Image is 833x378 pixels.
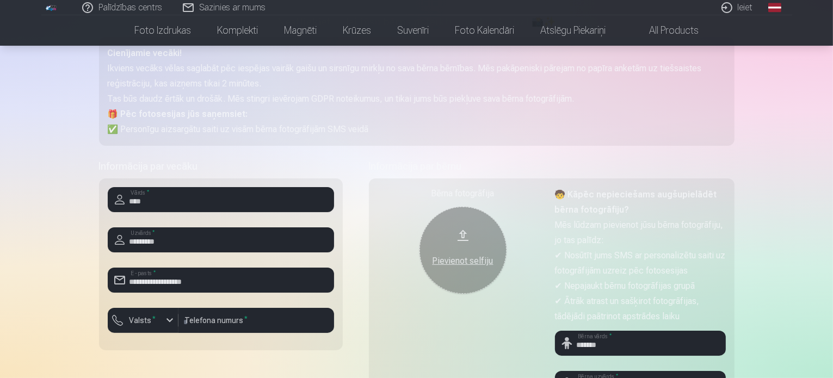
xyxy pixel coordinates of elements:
strong: Cienījamie vecāki! [108,48,182,58]
p: ✔ Nepajaukt bērnu fotogrāfijas grupā [555,278,726,294]
h5: Informācija par vecāku [99,159,343,174]
p: ✅ Personīgu aizsargātu saiti uz visām bērna fotogrāfijām SMS veidā [108,122,726,137]
p: ✔ Nosūtīt jums SMS ar personalizētu saiti uz fotogrāfijām uzreiz pēc fotosesijas [555,248,726,278]
a: Krūzes [330,15,384,46]
div: Bērna fotogrāfija [378,187,548,200]
p: Tas būs daudz ērtāk un drošāk. Mēs stingri ievērojam GDPR noteikumus, un tikai jums būs piekļuve ... [108,91,726,107]
p: Ikviens vecāks vēlas saglabāt pēc iespējas vairāk gaišu un sirsnīgu mirkļu no sava bērna bērnības... [108,61,726,91]
a: Atslēgu piekariņi [527,15,619,46]
a: Suvenīri [384,15,442,46]
a: All products [619,15,712,46]
button: Valsts* [108,308,178,333]
strong: 🎁 Pēc fotosesijas jūs saņemsiet: [108,109,248,119]
a: Foto kalendāri [442,15,527,46]
a: Magnēti [271,15,330,46]
button: Pievienot selfiju [419,207,507,294]
div: Pievienot selfiju [430,255,496,268]
h5: Informācija par bērnu [369,159,735,174]
strong: 🧒 Kāpēc nepieciešams augšupielādēt bērna fotogrāfiju? [555,189,717,215]
a: Foto izdrukas [121,15,204,46]
label: Valsts [125,315,161,326]
img: /fa1 [46,4,58,11]
p: Mēs lūdzam pievienot jūsu bērna fotogrāfiju, jo tas palīdz: [555,218,726,248]
a: Komplekti [204,15,271,46]
p: ✔ Ātrāk atrast un sašķirot fotogrāfijas, tādējādi paātrinot apstrādes laiku [555,294,726,324]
